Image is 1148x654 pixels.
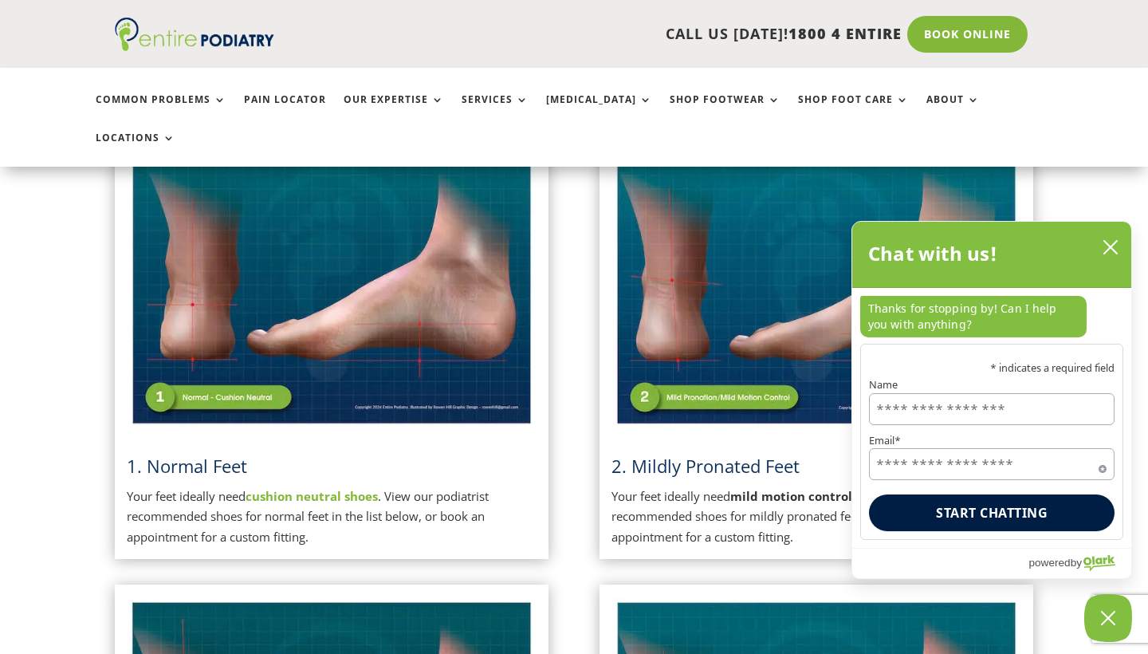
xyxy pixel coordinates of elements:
[546,94,652,128] a: [MEDICAL_DATA]
[326,24,902,45] p: CALL US [DATE]!
[852,288,1131,344] div: chat
[860,296,1087,337] p: Thanks for stopping by! Can I help you with anything?
[127,487,537,548] p: Your feet ideally need . View our podiatrist recommended shoes for normal feet in the list below,...
[869,448,1115,480] input: Email
[869,435,1115,446] label: Email*
[611,140,1021,430] img: Mildly Pronated Feet - View Podiatrist Recommended Mild Motion Control Shoes
[115,38,274,54] a: Entire Podiatry
[246,488,378,504] a: cushion neutral shoes
[730,488,889,504] strong: mild motion control shoes
[798,94,909,128] a: Shop Foot Care
[462,94,529,128] a: Services
[670,94,780,128] a: Shop Footwear
[244,94,326,128] a: Pain Locator
[344,94,444,128] a: Our Expertise
[851,221,1132,579] div: olark chatbox
[868,238,998,270] h2: Chat with us!
[869,494,1115,531] button: Start chatting
[115,18,274,51] img: logo (1)
[1098,235,1123,259] button: close chatbox
[926,94,980,128] a: About
[1028,553,1070,573] span: powered
[96,94,226,128] a: Common Problems
[907,16,1028,53] a: Book Online
[1028,549,1131,578] a: Powered by Olark
[127,454,247,478] a: 1. Normal Feet
[1099,462,1107,470] span: Required field
[869,393,1115,425] input: Name
[96,132,175,167] a: Locations
[127,140,537,430] img: Normal Feet - View Podiatrist Recommended Cushion Neutral Shoes
[869,380,1115,390] label: Name
[1071,553,1082,573] span: by
[869,363,1115,373] p: * indicates a required field
[788,24,902,43] span: 1800 4 ENTIRE
[1084,594,1132,642] button: Close Chatbox
[611,487,1021,548] p: Your feet ideally need . View our podiatrist recommended shoes for mildly pronated feet in the li...
[611,454,800,478] span: 2. Mildly Pronated Feet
